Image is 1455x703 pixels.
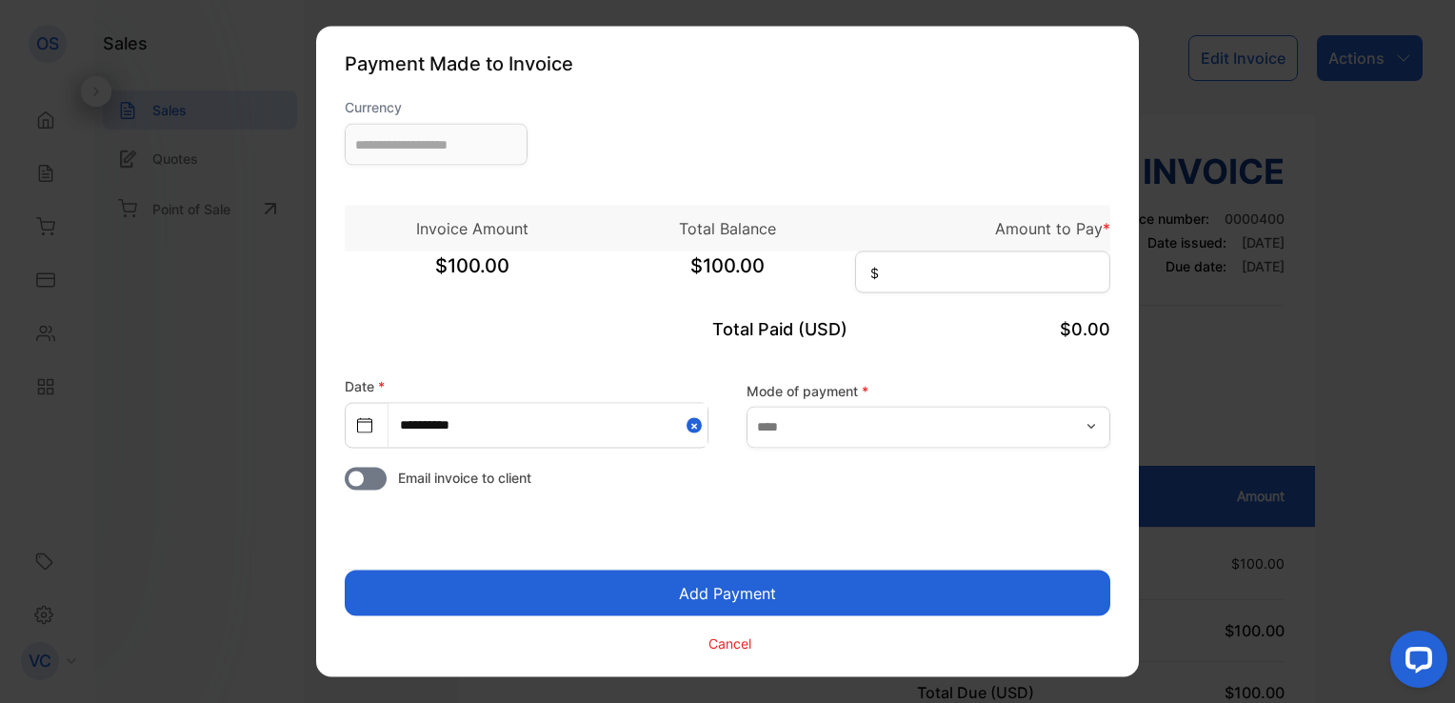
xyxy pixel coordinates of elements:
label: Mode of payment [747,380,1110,400]
button: Add Payment [345,571,1110,616]
label: Date [345,378,385,394]
span: $ [870,263,879,283]
p: Total Paid (USD) [600,316,855,342]
label: Currency [345,97,528,117]
span: $100.00 [600,251,855,299]
p: Total Balance [600,217,855,240]
span: $0.00 [1060,319,1110,339]
p: Payment Made to Invoice [345,50,1110,78]
span: Email invoice to client [398,468,531,488]
button: Close [687,404,708,447]
p: Amount to Pay [855,217,1110,240]
span: $100.00 [345,251,600,299]
iframe: LiveChat chat widget [1375,623,1455,703]
p: Invoice Amount [345,217,600,240]
p: Cancel [708,633,751,653]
